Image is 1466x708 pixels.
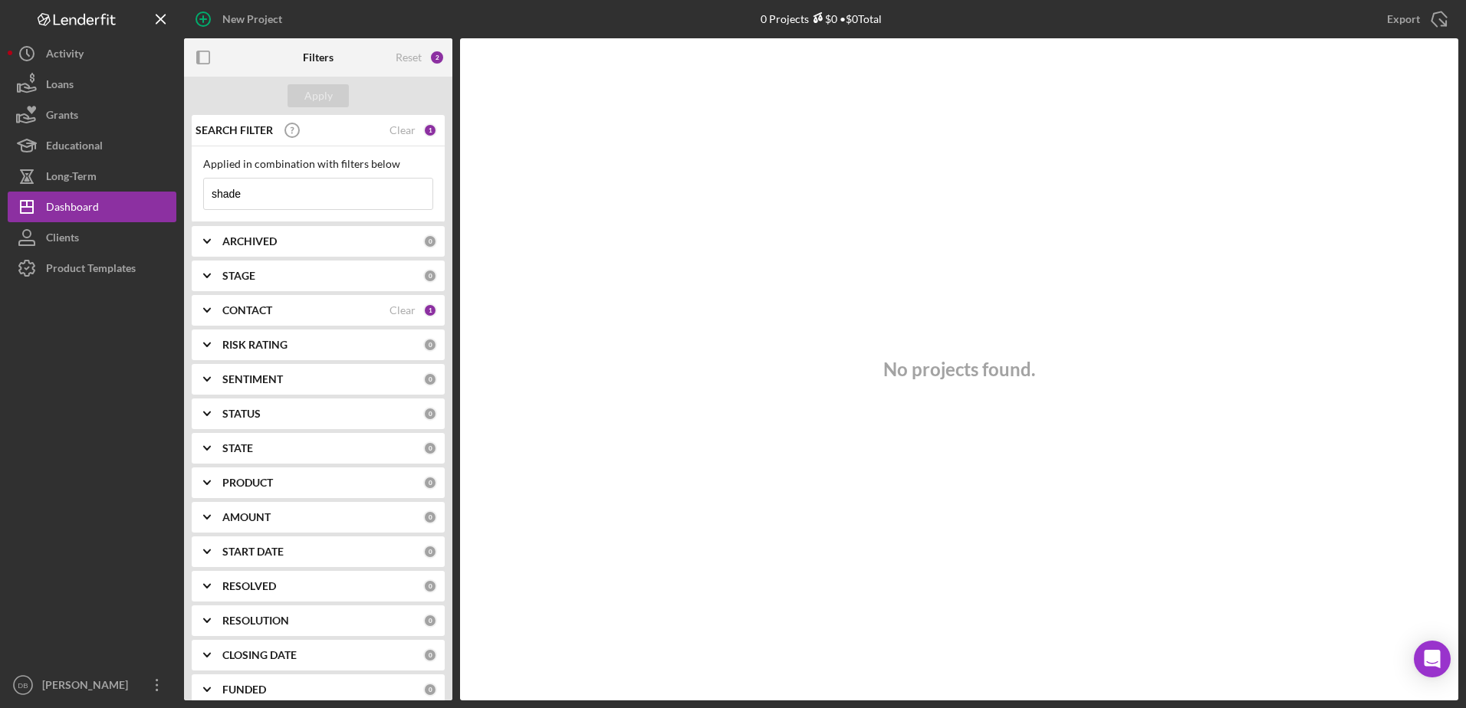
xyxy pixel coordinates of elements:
button: Export [1372,4,1458,34]
div: 0 [423,234,437,248]
div: Clients [46,222,79,257]
div: Apply [304,84,333,107]
div: Clear [390,304,416,316]
div: 0 [423,510,437,524]
div: 0 [423,269,437,283]
div: Activity [46,38,84,73]
button: DB[PERSON_NAME] [8,670,176,700]
button: Grants [8,100,176,130]
div: Grants [46,100,78,134]
div: [PERSON_NAME] [38,670,138,704]
b: RESOLUTION [222,615,289,627]
b: SENTIMENT [222,373,283,385]
button: Apply [288,84,349,107]
div: 0 [423,476,437,490]
div: New Project [222,4,282,34]
text: DB [18,681,28,690]
button: Educational [8,130,176,161]
b: PRODUCT [222,477,273,489]
button: Clients [8,222,176,253]
div: 0 [423,338,437,352]
button: Activity [8,38,176,69]
div: 0 [423,648,437,662]
b: CONTACT [222,304,272,316]
b: FUNDED [222,683,266,696]
button: Product Templates [8,253,176,284]
div: Loans [46,69,74,103]
div: Clear [390,124,416,136]
div: 2 [429,50,445,65]
div: 0 [423,579,437,593]
b: STAGE [222,270,255,282]
b: RESOLVED [222,580,276,592]
button: New Project [184,4,297,34]
div: Educational [46,130,103,165]
div: 0 [423,372,437,386]
b: STATE [222,442,253,454]
div: Dashboard [46,192,99,226]
b: RISK RATING [222,339,288,351]
button: Loans [8,69,176,100]
div: 0 [423,407,437,421]
h3: No projects found. [883,359,1035,380]
div: $0 [809,12,837,25]
b: SEARCH FILTER [196,124,273,136]
div: 0 [423,683,437,697]
b: START DATE [222,546,284,558]
b: ARCHIVED [222,235,277,247]
button: Long-Term [8,161,176,192]
div: 0 [423,614,437,628]
b: CLOSING DATE [222,649,297,661]
button: Dashboard [8,192,176,222]
div: Reset [396,51,422,64]
div: 0 [423,441,437,455]
b: STATUS [222,408,261,420]
b: AMOUNT [222,511,271,523]
div: Product Templates [46,253,136,287]
div: 1 [423,303,437,317]
div: Long-Term [46,161,97,195]
div: Applied in combination with filters below [203,158,433,170]
div: 0 [423,545,437,559]
div: Export [1387,4,1420,34]
div: 0 Projects • $0 Total [761,12,882,25]
div: 1 [423,123,437,137]
b: Filters [303,51,334,64]
div: Open Intercom Messenger [1414,641,1451,677]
